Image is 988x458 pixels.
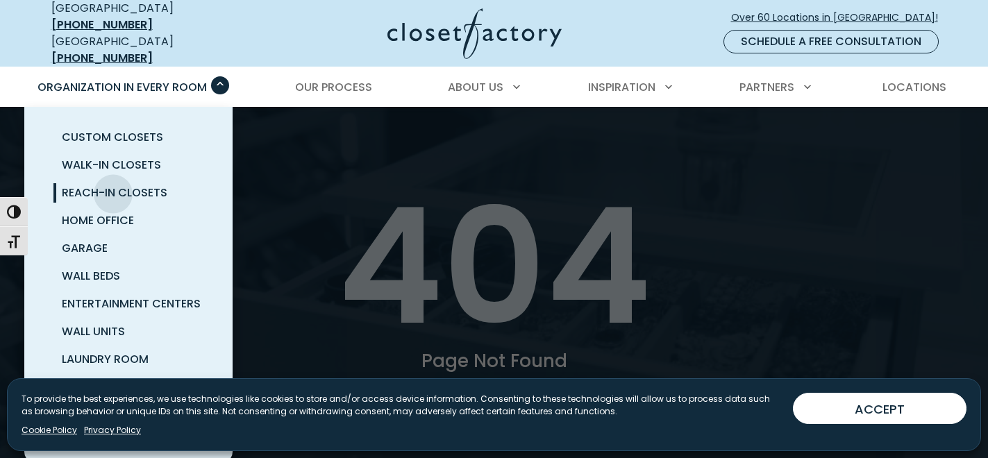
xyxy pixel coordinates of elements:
span: Walk-In Closets [62,157,161,173]
a: Cookie Policy [22,424,77,436]
img: Closet Factory Logo [387,8,562,59]
span: Wall Units [62,323,125,339]
span: Custom Closets [62,129,163,145]
a: Schedule a Free Consultation [723,30,939,53]
span: Inspiration [588,79,655,95]
span: Home Office [62,212,134,228]
div: [GEOGRAPHIC_DATA] [51,33,253,67]
span: Wall Beds [62,268,120,284]
span: Laundry Room [62,351,149,367]
span: Garage [62,240,108,256]
a: [PHONE_NUMBER] [51,50,153,66]
span: Reach-In Closets [62,185,167,201]
span: Locations [882,79,946,95]
a: Privacy Policy [84,424,141,436]
a: Over 60 Locations in [GEOGRAPHIC_DATA]! [730,6,950,30]
a: [PHONE_NUMBER] [51,17,153,33]
span: Entertainment Centers [62,296,201,312]
span: Over 60 Locations in [GEOGRAPHIC_DATA]! [731,10,949,25]
span: Partners [739,79,794,95]
p: To provide the best experiences, we use technologies like cookies to store and/or access device i... [22,393,782,418]
span: Organization in Every Room [37,79,207,95]
nav: Primary Menu [28,68,961,107]
span: Our Process [295,79,372,95]
span: About Us [448,79,503,95]
button: ACCEPT [793,393,966,424]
